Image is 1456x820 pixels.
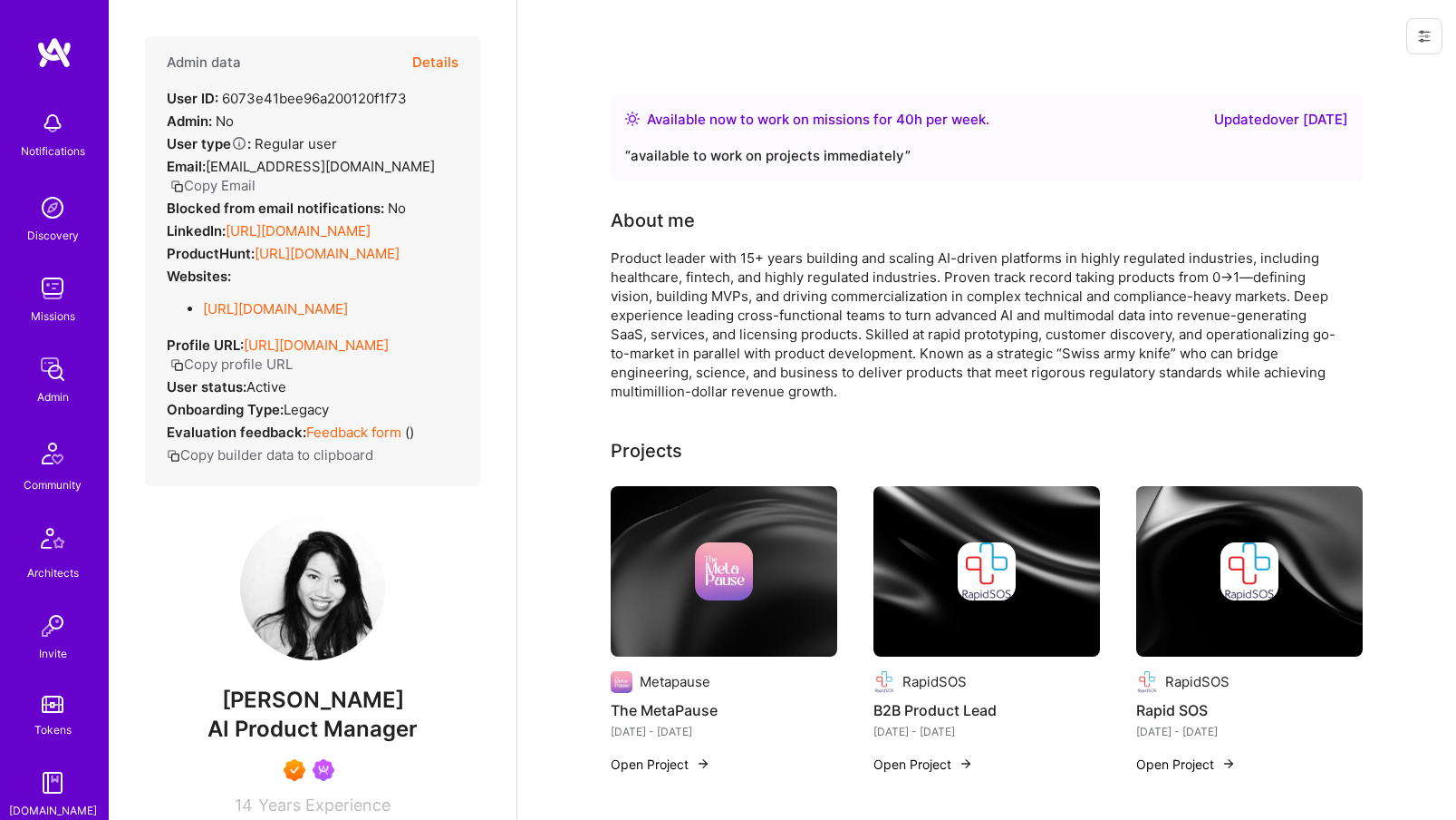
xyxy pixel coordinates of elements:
div: [DOMAIN_NAME] [9,801,97,820]
img: logo [36,36,72,69]
i: Help [231,135,247,151]
a: [URL][DOMAIN_NAME] [226,222,371,239]
strong: User ID: [167,90,218,107]
div: “ available to work on projects immediately ” [625,145,1348,167]
span: AI Product Manager [207,716,418,742]
strong: LinkedIn: [167,222,226,239]
div: 6073e41bee96a200120f1f73 [167,89,407,108]
span: Active [246,378,286,395]
img: cover [611,486,837,657]
div: Community [24,475,82,494]
div: No [167,199,406,218]
div: Tokens [34,720,72,739]
img: discovery [34,190,71,226]
img: Company logo [1220,542,1278,600]
img: arrow-right [696,757,710,771]
img: Availability [625,112,640,126]
img: Community [31,432,74,475]
div: Available now to work on missions for h per week . [647,109,989,131]
button: Copy profile URL [170,355,293,374]
div: No [167,112,234,131]
div: Missions [31,307,75,326]
h4: Admin data [167,54,241,71]
button: Copy builder data to clipboard [167,445,373,464]
a: [URL][DOMAIN_NAME] [255,245,400,262]
div: RapidSOS [1165,672,1229,691]
button: Open Project [611,755,710,774]
h4: The MetaPause [611,698,837,722]
div: Invite [39,644,67,663]
button: Details [412,36,458,89]
img: arrow-right [1221,757,1236,771]
a: Feedback form [306,424,401,441]
button: Copy Email [170,176,256,195]
div: About me [611,207,695,234]
strong: User status: [167,378,246,395]
img: Company logo [958,542,1016,600]
div: Discovery [27,226,79,245]
div: Updated over [DATE] [1214,109,1348,131]
span: [PERSON_NAME] [145,687,480,714]
img: Company logo [611,671,632,693]
img: Architects [31,520,74,563]
span: [EMAIL_ADDRESS][DOMAIN_NAME] [206,158,435,175]
a: [URL][DOMAIN_NAME] [203,300,348,317]
strong: Onboarding Type: [167,401,284,418]
img: Company logo [695,542,753,600]
img: Company logo [1136,671,1158,693]
h4: B2B Product Lead [873,698,1100,722]
div: Regular user [167,134,337,153]
img: tokens [42,696,63,713]
span: 14 [235,796,253,815]
strong: Websites: [167,268,231,285]
span: 40 [896,111,914,128]
span: Years Experience [258,796,391,815]
strong: Email: [167,158,206,175]
div: Notifications [21,142,85,161]
img: User Avatar [240,515,385,660]
strong: Blocked from email notifications: [167,200,388,217]
img: Been on Mission [313,759,334,781]
strong: Profile URL: [167,337,244,354]
div: [DATE] - [DATE] [611,722,837,741]
strong: ProductHunt: [167,245,255,262]
div: Projects [611,437,682,464]
a: [URL][DOMAIN_NAME] [244,337,389,354]
i: icon Copy [170,358,184,372]
button: Open Project [873,755,973,774]
img: cover [873,486,1100,657]
strong: Evaluation feedback: [167,424,306,441]
strong: Admin: [167,112,212,130]
strong: User type : [167,135,251,152]
img: bell [34,105,71,142]
div: [DATE] - [DATE] [1136,722,1363,741]
div: Admin [37,387,69,406]
div: RapidSOS [902,672,967,691]
div: Architects [27,563,79,582]
button: Open Project [1136,755,1236,774]
img: arrow-right [959,757,973,771]
div: Metapause [640,672,710,691]
img: cover [1136,486,1363,657]
div: ( ) [167,423,414,442]
div: Product leader with 15+ years building and scaling AI-driven platforms in highly regulated indust... [611,249,1335,401]
i: icon Copy [170,180,184,193]
img: Company logo [873,671,895,693]
img: teamwork [34,270,71,307]
img: Exceptional A.Teamer [284,759,305,781]
span: legacy [284,401,329,418]
img: Invite [34,608,71,644]
img: admin teamwork [34,351,71,387]
div: [DATE] - [DATE] [873,722,1100,741]
img: guide book [34,765,71,801]
h4: Rapid SOS [1136,698,1363,722]
i: icon Copy [167,449,180,463]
